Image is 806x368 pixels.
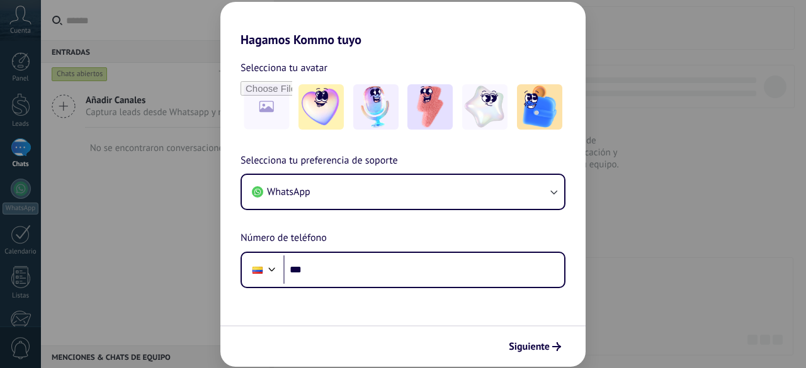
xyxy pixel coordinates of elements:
button: Siguiente [503,336,567,357]
span: Selecciona tu preferencia de soporte [241,153,398,169]
span: WhatsApp [267,186,310,198]
h2: Hagamos Kommo tuyo [220,2,586,47]
div: Colombia: + 57 [246,257,270,283]
span: Siguiente [509,342,550,351]
span: Número de teléfono [241,230,327,247]
img: -5.jpeg [517,84,562,130]
img: -1.jpeg [298,84,344,130]
img: -2.jpeg [353,84,399,130]
img: -3.jpeg [407,84,453,130]
button: WhatsApp [242,175,564,209]
span: Selecciona tu avatar [241,60,327,76]
img: -4.jpeg [462,84,508,130]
